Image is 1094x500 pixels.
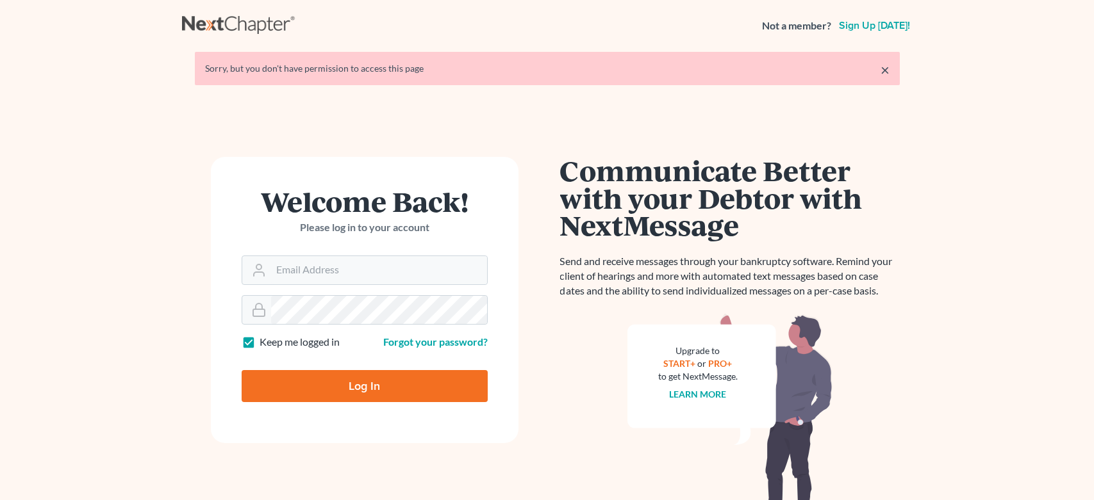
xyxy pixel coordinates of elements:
[658,370,738,383] div: to get NextMessage.
[708,358,732,369] a: PRO+
[881,62,890,77] a: ×
[560,157,900,239] h1: Communicate Better with your Debtor with NextMessage
[663,358,695,369] a: START+
[762,19,831,33] strong: Not a member?
[836,20,913,31] a: Sign up [DATE]!
[260,335,340,350] label: Keep me logged in
[205,62,890,75] div: Sorry, but you don't have permission to access this page
[669,389,726,399] a: Learn more
[242,370,488,402] input: Log In
[271,256,487,284] input: Email Address
[560,254,900,298] p: Send and receive messages through your bankruptcy software. Remind your client of hearings and mo...
[242,220,488,235] p: Please log in to your account
[383,335,488,348] a: Forgot your password?
[242,188,488,215] h1: Welcome Back!
[697,358,706,369] span: or
[658,344,738,357] div: Upgrade to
